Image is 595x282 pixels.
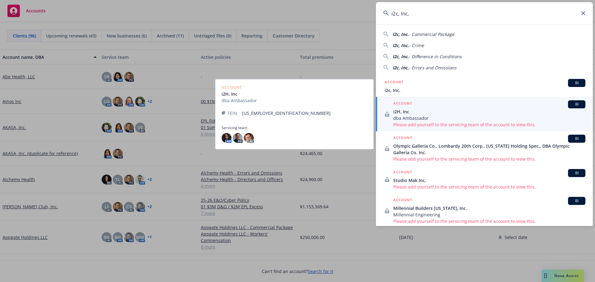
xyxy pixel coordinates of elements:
[385,87,585,93] span: i2c, Inc.
[376,193,593,228] a: ACCOUNTBIMillennial Builders [US_STATE], Inc.Millennial EngineeringPlease add yourself to the ser...
[393,156,585,162] span: Please add yourself to the servicing team of the account to view this.
[393,177,585,184] span: Studio Mak Inc,
[409,31,454,37] span: - Commercial Package
[571,198,583,204] span: BI
[376,97,593,131] a: ACCOUNTBIi2H, Incdba AmbassadorPlease add yourself to the servicing team of the account to view t...
[393,54,409,59] span: i2c, Inc.
[571,170,583,176] span: BI
[393,42,409,48] span: i2c, Inc.
[409,65,456,71] span: - Errors and Omissions
[409,42,424,48] span: - Crime
[393,211,585,218] span: Millennial Engineering
[571,102,583,107] span: BI
[393,218,585,224] span: Please add yourself to the servicing team of the account to view this.
[393,31,409,37] span: i2c, Inc.
[393,184,585,190] span: Please add yourself to the servicing team of the account to view this.
[393,108,585,115] span: i2H, Inc
[385,79,403,86] h5: ACCOUNT
[393,169,412,176] h5: ACCOUNT
[376,76,593,97] a: ACCOUNTBIi2c, Inc.
[393,100,412,108] h5: ACCOUNT
[393,115,585,121] span: dba Ambassador
[393,121,585,128] span: Please add yourself to the servicing team of the account to view this.
[409,54,462,59] span: - Difference in Conditions
[571,136,583,141] span: BI
[393,205,585,211] span: Millennial Builders [US_STATE], Inc.
[393,143,585,156] span: Olympic Galleria Co., Lombardy 20th Corp., [US_STATE] Holding Spec., DBA Olympic Galleria Co. Inc.
[376,166,593,193] a: ACCOUNTBIStudio Mak Inc,Please add yourself to the servicing team of the account to view this.
[393,135,412,142] h5: ACCOUNT
[571,80,583,86] span: BI
[393,65,409,71] span: i2c, Inc.
[393,197,412,204] h5: ACCOUNT
[376,131,593,166] a: ACCOUNTBIOlympic Galleria Co., Lombardy 20th Corp., [US_STATE] Holding Spec., DBA Olympic Galleri...
[376,2,593,24] input: Search...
